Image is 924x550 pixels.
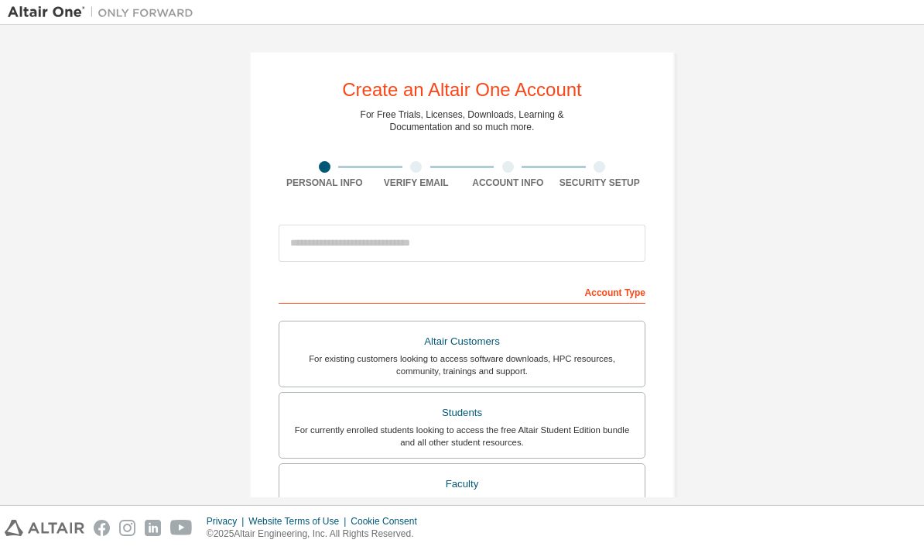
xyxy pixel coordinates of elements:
img: altair_logo.svg [5,520,84,536]
div: Faculty [289,473,635,495]
div: Create an Altair One Account [342,81,582,99]
div: For Free Trials, Licenses, Downloads, Learning & Documentation and so much more. [361,108,564,133]
div: Privacy [207,515,248,528]
div: Account Info [462,177,554,189]
div: For currently enrolled students looking to access the free Altair Student Edition bundle and all ... [289,424,635,449]
div: Students [289,402,635,424]
div: Security Setup [554,177,646,189]
img: facebook.svg [94,520,110,536]
div: For existing customers looking to access software downloads, HPC resources, community, trainings ... [289,352,635,377]
img: linkedin.svg [145,520,161,536]
div: Personal Info [279,177,371,189]
img: instagram.svg [119,520,135,536]
p: © 2025 Altair Engineering, Inc. All Rights Reserved. [207,528,426,541]
div: Cookie Consent [351,515,426,528]
div: Website Terms of Use [248,515,351,528]
div: For faculty & administrators of academic institutions administering students and accessing softwa... [289,494,635,519]
img: youtube.svg [170,520,193,536]
div: Verify Email [371,177,463,189]
div: Altair Customers [289,331,635,352]
img: Altair One [8,5,201,20]
div: Account Type [279,279,645,304]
